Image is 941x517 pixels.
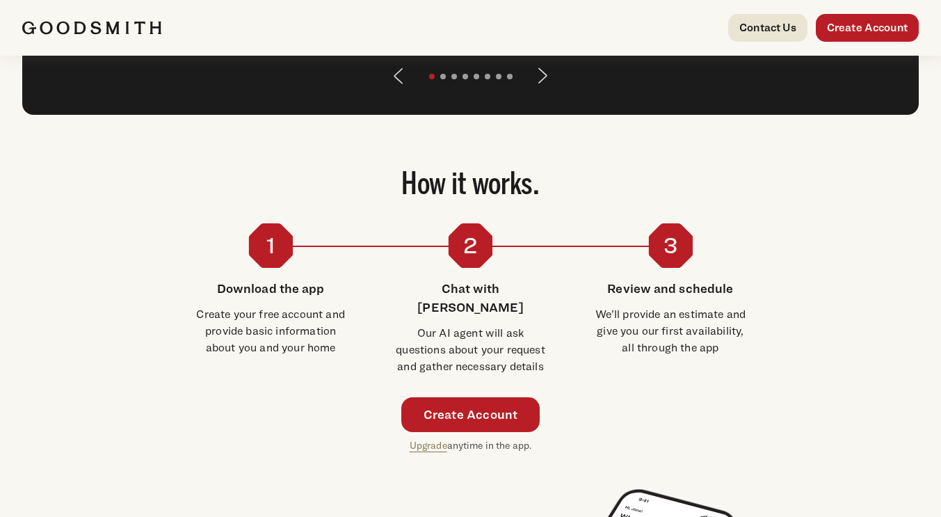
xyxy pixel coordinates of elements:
div: 2 [448,223,492,268]
li: Page dot 8 [507,74,513,79]
img: Goodsmith [22,21,161,35]
li: Page dot 5 [474,74,479,79]
li: Page dot 6 [485,74,490,79]
p: anytime in the app. [410,438,532,454]
p: Our AI agent will ask questions about your request and gather necessary details [393,325,548,375]
h4: Review and schedule [593,279,748,298]
div: 3 [648,223,693,268]
h2: How it works. [22,170,919,201]
a: Contact Us [728,14,807,42]
li: Page dot 4 [463,74,468,79]
p: Create your free account and provide basic information about you and your home [193,306,348,356]
h4: Download the app [193,279,348,298]
a: Create Account [816,14,919,42]
button: Previous [382,59,415,93]
a: Upgrade [410,439,447,451]
li: Page dot 2 [440,74,446,79]
div: 1 [248,223,293,268]
li: Page dot 1 [429,74,435,79]
li: Page dot 3 [451,74,457,79]
p: We’ll provide an estimate and give you our first availability, all through the app [593,306,748,356]
h4: Chat with [PERSON_NAME] [393,279,548,317]
li: Page dot 7 [496,74,501,79]
a: Create Account [401,397,540,432]
button: Next [526,59,560,93]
